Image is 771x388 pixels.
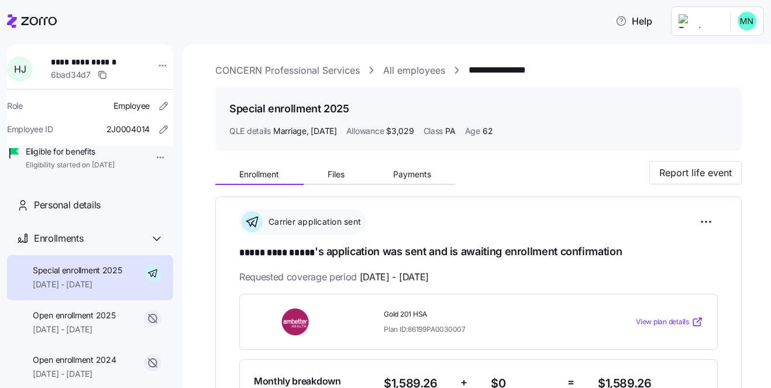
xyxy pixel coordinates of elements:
[386,125,414,137] span: $3,029
[384,324,466,334] span: Plan ID: 86199PA0030007
[659,166,732,180] span: Report life event
[33,354,116,366] span: Open enrollment 2024
[636,316,703,328] a: View plan details
[215,63,360,78] a: CONCERN Professional Services
[465,125,480,137] span: Age
[34,231,83,246] span: Enrollments
[328,170,345,178] span: Files
[33,324,115,335] span: [DATE] - [DATE]
[106,123,150,135] span: 2J0004014
[51,69,91,81] span: 6bad34d7
[7,123,53,135] span: Employee ID
[265,216,361,228] span: Carrier application sent
[738,12,756,30] img: b0ee0d05d7ad5b312d7e0d752ccfd4ca
[26,160,115,170] span: Eligibility started on [DATE]
[273,125,337,137] span: Marriage ,
[113,100,150,112] span: Employee
[615,14,652,28] span: Help
[33,265,122,276] span: Special enrollment 2025
[239,170,279,178] span: Enrollment
[636,317,689,328] span: View plan details
[311,125,336,137] span: [DATE]
[14,64,26,74] span: H J
[239,244,718,260] h1: 's application was sent and is awaiting enrollment confirmation
[33,368,116,380] span: [DATE] - [DATE]
[424,125,443,137] span: Class
[229,101,349,116] h1: Special enrollment 2025
[229,125,271,137] span: QLE details
[239,270,429,284] span: Requested coverage period
[360,270,429,284] span: [DATE] - [DATE]
[606,9,662,33] button: Help
[679,14,721,28] img: Employer logo
[483,125,493,137] span: 62
[445,125,455,137] span: PA
[393,170,431,178] span: Payments
[383,63,445,78] a: All employees
[7,100,23,112] span: Role
[26,146,115,157] span: Eligible for benefits
[254,308,338,335] img: Ambetter
[384,310,588,320] span: Gold 201 HSA
[33,279,122,290] span: [DATE] - [DATE]
[34,198,101,212] span: Personal details
[346,125,384,137] span: Allowance
[33,310,115,321] span: Open enrollment 2025
[649,161,742,184] button: Report life event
